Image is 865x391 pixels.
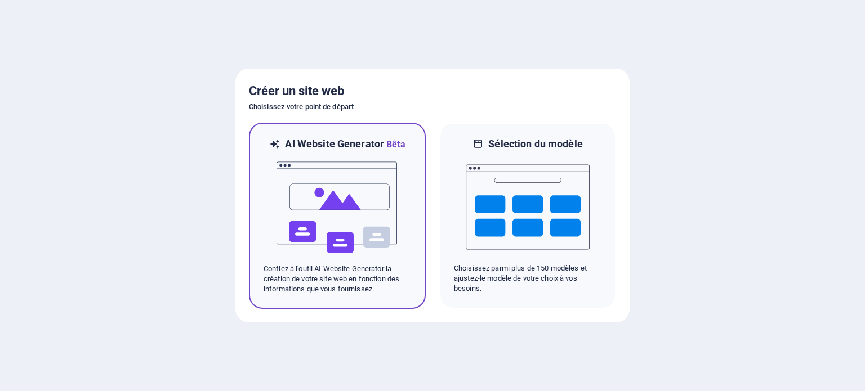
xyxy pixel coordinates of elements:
div: AI Website GeneratorBêtaaiConfiez à l'outil AI Website Generator la création de votre site web en... [249,123,426,309]
h6: Choisissez votre point de départ [249,100,616,114]
p: Confiez à l'outil AI Website Generator la création de votre site web en fonction des informations... [264,264,411,294]
h6: Sélection du modèle [488,137,583,151]
span: Bêta [384,139,405,150]
h5: Créer un site web [249,82,616,100]
h6: AI Website Generator [285,137,405,151]
p: Choisissez parmi plus de 150 modèles et ajustez-le modèle de votre choix à vos besoins. [454,263,601,294]
img: ai [275,151,399,264]
div: Sélection du modèleChoisissez parmi plus de 150 modèles et ajustez-le modèle de votre choix à vos... [439,123,616,309]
